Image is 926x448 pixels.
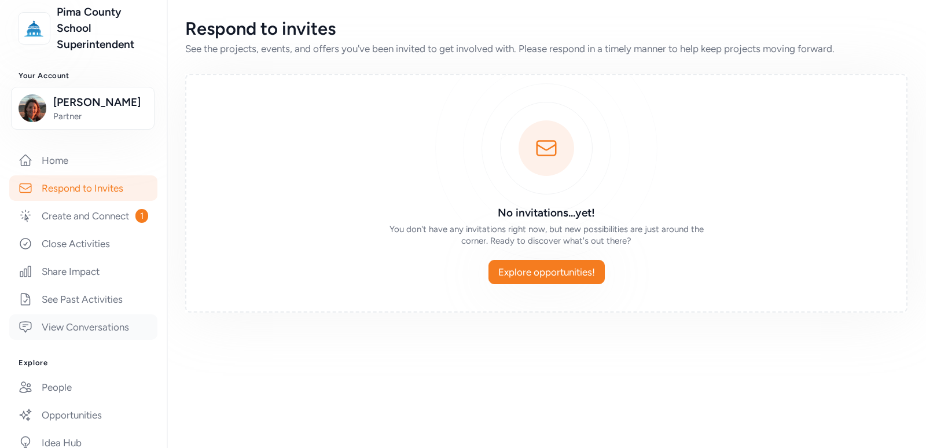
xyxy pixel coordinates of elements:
span: Explore opportunities! [498,265,595,279]
h3: Explore [19,358,148,368]
span: Partner [53,111,147,122]
a: Opportunities [9,402,157,428]
a: Close Activities [9,231,157,256]
div: See the projects, events, and offers you've been invited to get involved with. Please respond in ... [185,42,907,56]
span: 1 [135,209,148,223]
a: View Conversations [9,314,157,340]
a: Respond to Invites [9,175,157,201]
button: [PERSON_NAME]Partner [11,87,155,130]
h3: No invitations...yet! [380,205,713,221]
a: Create and Connect1 [9,203,157,229]
img: logo [21,16,47,41]
div: Respond to invites [185,19,907,39]
a: See Past Activities [9,287,157,312]
div: You don't have any invitations right now, but new possibilities are just around the corner. Ready... [380,223,713,247]
span: [PERSON_NAME] [53,94,147,111]
a: Pima County School Superintendent [57,4,148,53]
a: Home [9,148,157,173]
h3: Your Account [19,71,148,80]
a: Explore opportunities! [489,260,604,284]
a: People [9,374,157,400]
a: Share Impact [9,259,157,284]
button: Explore opportunities! [488,260,605,284]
